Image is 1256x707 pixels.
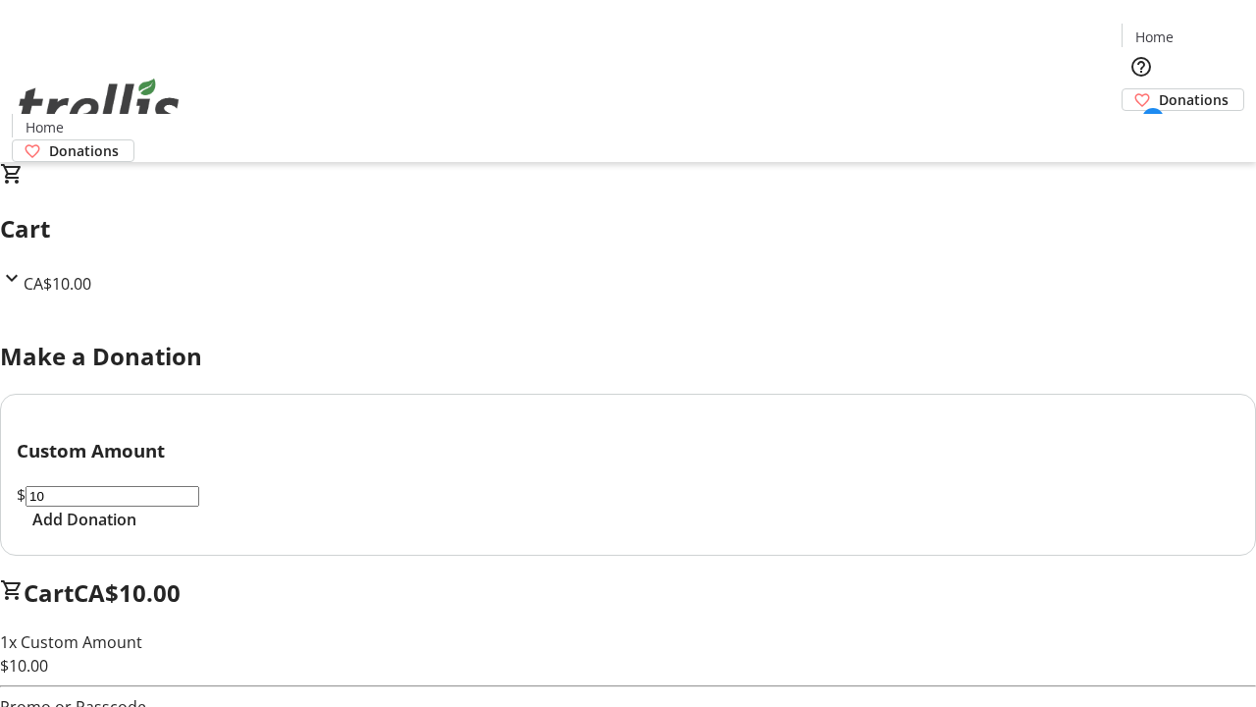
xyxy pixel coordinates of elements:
span: CA$10.00 [74,576,181,609]
span: $ [17,484,26,506]
input: Donation Amount [26,486,199,507]
img: Orient E2E Organization opeBzK230q's Logo [12,57,186,155]
a: Home [1123,27,1185,47]
span: CA$10.00 [24,273,91,295]
a: Donations [1122,88,1244,111]
span: Home [1135,27,1174,47]
span: Home [26,117,64,137]
button: Add Donation [17,508,152,531]
h3: Custom Amount [17,437,1239,464]
span: Donations [49,140,119,161]
a: Donations [12,139,134,162]
button: Cart [1122,111,1161,150]
span: Add Donation [32,508,136,531]
button: Help [1122,47,1161,86]
span: Donations [1159,89,1229,110]
a: Home [13,117,76,137]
